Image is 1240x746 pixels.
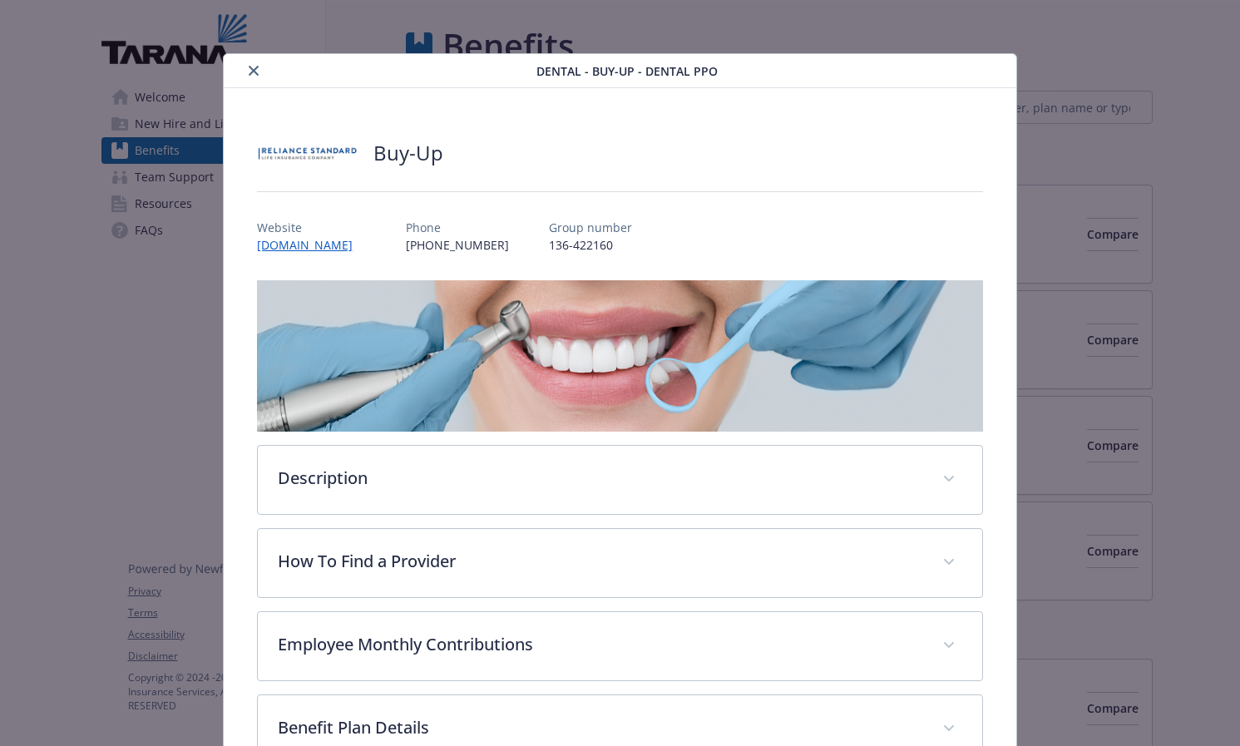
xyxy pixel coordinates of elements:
p: Website [257,219,366,236]
img: banner [257,280,982,432]
div: How To Find a Provider [258,529,981,597]
div: Employee Monthly Contributions [258,612,981,680]
span: Dental - Buy-Up - Dental PPO [536,62,718,80]
img: Reliance Standard Life Insurance Company [257,128,357,178]
button: close [244,61,264,81]
p: Description [278,466,921,491]
div: Description [258,446,981,514]
p: 136-422160 [549,236,632,254]
p: Phone [406,219,509,236]
p: [PHONE_NUMBER] [406,236,509,254]
p: Benefit Plan Details [278,715,921,740]
p: Employee Monthly Contributions [278,632,921,657]
p: How To Find a Provider [278,549,921,574]
h2: Buy-Up [373,139,443,167]
a: [DOMAIN_NAME] [257,237,366,253]
p: Group number [549,219,632,236]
